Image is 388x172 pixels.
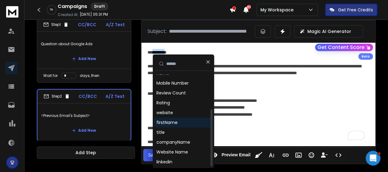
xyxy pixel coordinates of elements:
[220,152,252,158] span: Preview Email
[315,44,373,51] button: Get Content Score
[78,22,96,28] p: CC/BCC
[41,107,127,124] p: <Previous Email's Subject>
[80,12,108,17] p: [DATE] 05:31 PM
[79,93,97,99] p: CC/BCC
[148,28,167,35] p: Subject:
[41,35,127,53] p: Question about Google Ads
[209,149,252,161] button: Preview Email
[156,139,190,145] div: companyName
[325,4,377,16] button: Get Free Credits
[366,151,380,166] iframe: Intercom live chat
[307,28,351,34] p: Magic AI Generator
[294,25,363,38] button: Magic AI Generator
[318,149,330,161] button: Insert Unsubscribe Link
[67,53,101,65] button: Add New
[156,90,186,96] div: Review Count
[67,124,101,137] button: Add New
[43,73,58,78] p: Wait for
[37,89,131,141] li: Step2CC/BCCA/Z Test<Previous Email's Subject>Add New
[253,149,264,161] button: Clean HTML
[358,53,373,60] div: Beta
[43,22,69,27] div: Step 1
[37,18,131,83] li: Step1CC/BCCA/Z TestQuestion about Google AdsAdd NewWait fordays, then
[293,149,304,161] button: Insert Image (Ctrl+P)
[332,149,344,161] button: Code View
[156,159,172,165] div: linkedin
[58,12,79,17] p: Created At:
[141,43,375,146] div: To enrich screen reader interactions, please activate Accessibility in Grammarly extension settings
[91,2,108,10] div: Draft
[106,22,125,28] p: A/Z Test
[156,100,170,106] div: Rating
[266,149,277,161] button: More Text
[156,80,189,86] div: Mobile Number
[37,146,135,159] button: Add Step
[305,149,317,161] button: Emoticons
[80,73,99,78] p: days, then
[156,110,173,116] div: website
[50,8,53,12] p: 0 %
[156,149,188,155] div: Website Name
[156,129,165,135] div: title
[106,93,125,99] p: A/Z Test
[338,7,373,13] p: Get Free Credits
[280,149,291,161] button: Insert Link (Ctrl+K)
[143,149,163,161] button: Save
[58,3,87,10] h1: Campaigns
[44,94,70,99] div: Step 2
[6,6,18,18] img: logo
[260,7,296,13] p: My Workspace
[156,119,178,126] div: firstName
[247,5,251,9] span: 42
